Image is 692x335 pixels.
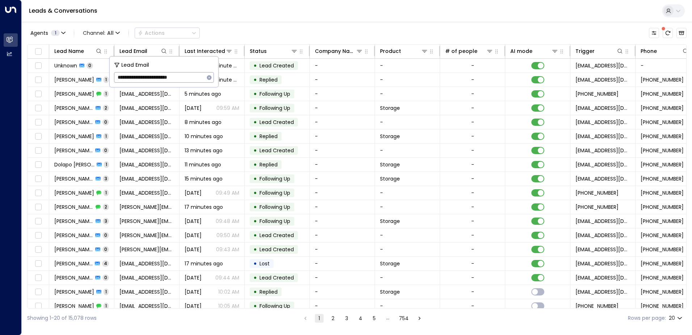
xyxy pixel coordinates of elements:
td: - [310,158,375,171]
span: +447827157358 [575,90,619,98]
span: Tiff Rowe [54,260,93,267]
span: 1 [104,161,109,167]
span: Toggle select row [34,118,43,127]
span: Toggle select row [34,61,43,70]
span: Yesterday [185,104,202,112]
div: Last Interacted [185,47,225,55]
span: Storage [380,288,400,295]
div: Last Interacted [185,47,233,55]
td: - [310,172,375,186]
span: +447476202254 [641,161,684,168]
div: - [471,246,474,253]
span: Toggle select row [34,273,43,282]
p: 10:02 AM [218,288,239,295]
span: tiffanymariah97@gmail.com [119,288,174,295]
div: • [253,59,257,72]
td: - [375,59,440,73]
div: • [253,158,257,171]
span: Storage [380,175,400,182]
div: • [253,215,257,227]
span: +447585131149 [641,175,684,182]
span: Lead Created [259,232,294,239]
button: Go to page 4 [356,314,365,323]
span: Toggle select row [34,146,43,155]
div: - [471,147,474,154]
span: 2 [103,105,109,111]
span: Sep 24, 2025 [185,288,202,295]
td: - [310,59,375,73]
td: - [375,186,440,200]
span: 1 [104,91,109,97]
div: • [253,257,257,270]
span: Following Up [259,189,290,197]
span: Lost [259,260,270,267]
div: • [253,144,257,157]
span: Derrick Nippl-e [54,203,93,211]
td: - [375,144,440,157]
div: - [471,175,474,182]
span: 1 [104,289,109,295]
div: Company Name [315,47,363,55]
button: Actions [135,28,200,38]
span: leads@space-station.co.uk [575,62,630,69]
span: John Costello [54,90,94,98]
span: 0 [86,62,93,69]
span: +447703410883 [641,274,684,281]
span: Following Up [259,203,290,211]
span: derrick.nippl-e@me.com [119,246,174,253]
div: - [471,288,474,295]
div: - [471,260,474,267]
div: - [471,302,474,310]
span: Toggle select row [34,132,43,141]
button: Go to page 5 [370,314,379,323]
div: Phone [641,47,689,55]
div: • [253,243,257,256]
div: - [471,218,474,225]
span: Natalie Wardle [54,119,93,126]
div: - [471,161,474,168]
span: +447703410883 [641,302,684,310]
p: 09:49 AM [216,189,239,197]
span: sesimatthew@yahoo.co.uk [119,161,174,168]
div: Actions [138,30,165,36]
span: leads@space-station.co.uk [575,119,630,126]
span: +447718280337 [641,133,684,140]
span: derrick.nippl-e@me.com [119,203,174,211]
span: +447827157358 [641,104,684,112]
td: - [310,101,375,115]
a: Leads & Conversations [29,7,97,15]
td: - [375,87,440,101]
span: tiffanymariah97@gmail.com [119,302,174,310]
span: 3 [103,218,109,224]
div: • [253,116,257,128]
span: Channel: [80,28,123,38]
div: Lead Email [119,47,168,55]
div: • [253,286,257,298]
td: - [375,271,440,285]
td: - [310,129,375,143]
span: 1 [104,303,109,309]
span: 0 [102,246,109,252]
span: Toggle select row [34,174,43,183]
span: 15 minutes ago [185,175,223,182]
div: AI mode [510,47,558,55]
div: • [253,300,257,312]
span: Toggle select row [34,203,43,212]
div: • [253,187,257,199]
div: - [471,104,474,112]
span: leads@space-station.co.uk [575,274,630,281]
div: • [253,201,257,213]
span: Martin Blackwell [54,76,94,83]
span: leads@space-station.co.uk [575,147,630,154]
span: Storage [380,161,400,168]
span: Oct 02, 2025 [185,246,202,253]
td: - [310,228,375,242]
span: 11 minutes ago [185,161,221,168]
div: AI mode [510,47,532,55]
p: 09:43 AM [216,246,239,253]
span: 2 [103,204,109,210]
div: Lead Name [54,47,84,55]
span: Following Up [259,104,290,112]
span: Toggle select row [34,104,43,113]
span: Following Up [259,90,290,98]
